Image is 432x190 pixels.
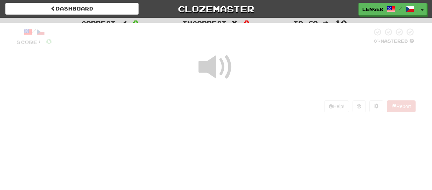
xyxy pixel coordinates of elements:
span: 0 % [374,38,381,44]
span: : [323,20,330,26]
span: / [399,6,402,10]
span: Correct [81,20,116,27]
span: 0 [244,19,250,27]
button: Help! [324,100,349,112]
span: Score: [16,39,42,45]
span: 10 [335,19,347,27]
a: Dashboard [5,3,139,15]
span: : [231,20,239,26]
div: / [16,28,52,36]
div: Mastered [372,38,416,44]
span: To go [293,20,318,27]
button: Report [387,100,416,112]
span: 0 [133,19,139,27]
button: Round history (alt+y) [353,100,366,112]
a: Clozemaster [149,3,283,15]
span: : [120,20,128,26]
span: Incorrect [182,20,227,27]
span: 0 [46,37,52,45]
a: Lenger / [358,3,418,15]
span: Lenger [362,6,383,12]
